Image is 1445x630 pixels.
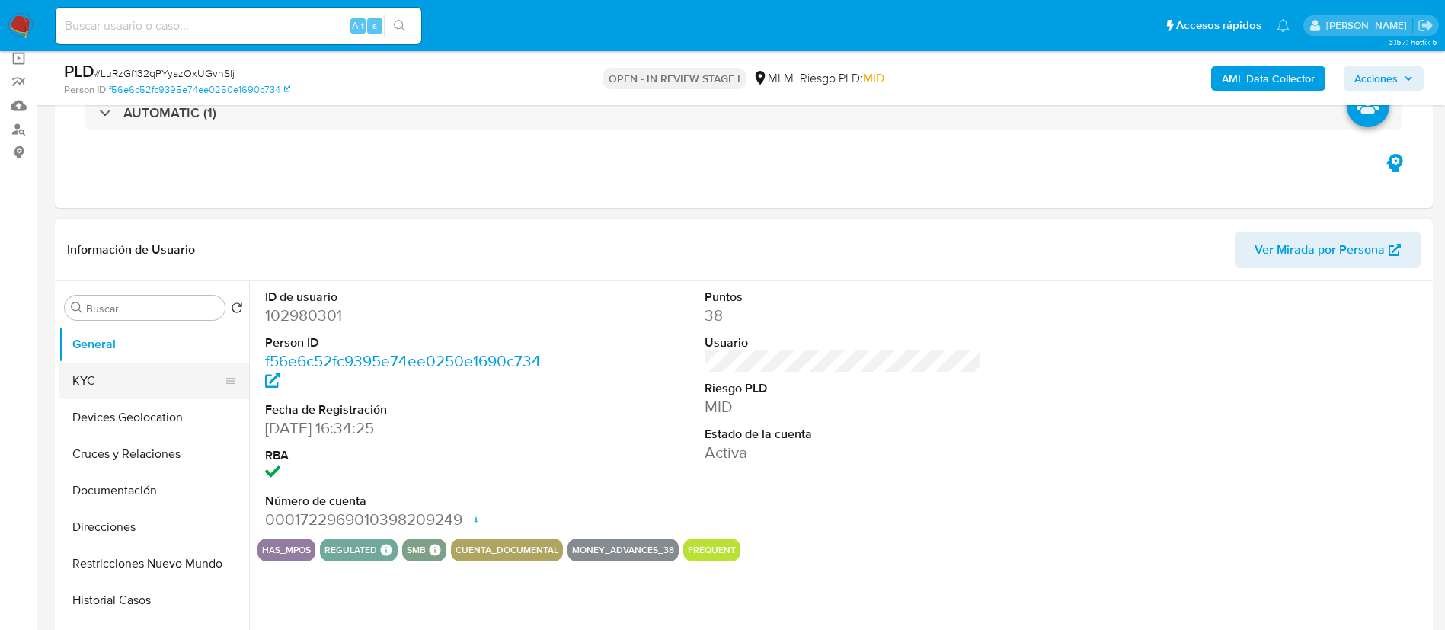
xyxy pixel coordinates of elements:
[1255,232,1385,268] span: Ver Mirada por Persona
[1389,36,1437,48] span: 3.157.1-hotfix-5
[705,334,983,351] dt: Usuario
[1418,18,1434,34] a: Salir
[265,350,541,393] a: f56e6c52fc9395e74ee0250e1690c734
[1354,66,1398,91] span: Acciones
[372,18,377,33] span: s
[265,493,543,510] dt: Número de cuenta
[1235,232,1421,268] button: Ver Mirada por Persona
[59,472,249,509] button: Documentación
[59,326,249,363] button: General
[85,95,1402,130] div: AUTOMATIC (1)
[1176,18,1261,34] span: Accesos rápidos
[1222,66,1315,91] b: AML Data Collector
[86,302,219,315] input: Buscar
[572,547,674,553] button: money_advances_38
[59,436,249,472] button: Cruces y Relaciones
[94,66,235,81] span: # LuRzGf132qPYyazQxUGvnSlj
[705,305,983,326] dd: 38
[59,399,249,436] button: Devices Geolocation
[67,242,195,257] h1: Información de Usuario
[265,417,543,439] dd: [DATE] 16:34:25
[265,401,543,418] dt: Fecha de Registración
[56,16,421,36] input: Buscar usuario o caso...
[59,363,237,399] button: KYC
[705,396,983,417] dd: MID
[1211,66,1325,91] button: AML Data Collector
[265,509,543,530] dd: 0001722969010398209249
[265,447,543,464] dt: RBA
[1277,19,1290,32] a: Notificaciones
[71,302,83,314] button: Buscar
[705,289,983,305] dt: Puntos
[705,426,983,443] dt: Estado de la cuenta
[59,582,249,619] button: Historial Casos
[352,18,364,33] span: Alt
[59,509,249,545] button: Direcciones
[800,70,884,87] span: Riesgo PLD:
[753,70,794,87] div: MLM
[324,547,377,553] button: regulated
[688,547,736,553] button: frequent
[1326,18,1412,33] p: alicia.aldreteperez@mercadolibre.com.mx
[262,547,311,553] button: has_mpos
[407,547,426,553] button: smb
[64,83,106,97] b: Person ID
[59,545,249,582] button: Restricciones Nuevo Mundo
[265,305,543,326] dd: 102980301
[265,289,543,305] dt: ID de usuario
[109,83,290,97] a: f56e6c52fc9395e74ee0250e1690c734
[384,15,415,37] button: search-icon
[64,59,94,83] b: PLD
[705,380,983,397] dt: Riesgo PLD
[123,104,216,121] h3: AUTOMATIC (1)
[863,69,884,87] span: MID
[265,334,543,351] dt: Person ID
[603,68,746,89] p: OPEN - IN REVIEW STAGE I
[231,302,243,318] button: Volver al orden por defecto
[705,442,983,463] dd: Activa
[1344,66,1424,91] button: Acciones
[456,547,558,553] button: cuenta_documental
